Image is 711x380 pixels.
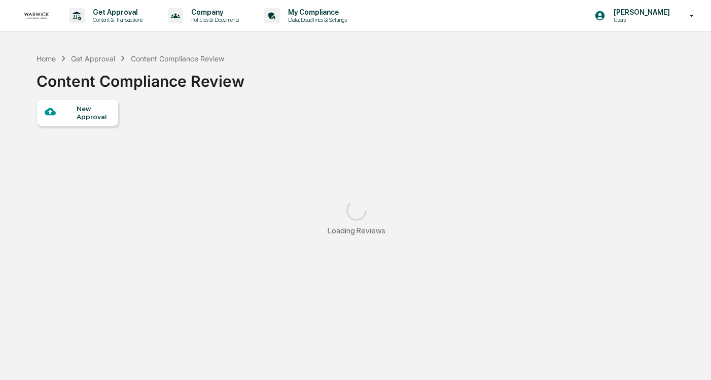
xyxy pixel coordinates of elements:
[37,54,56,63] div: Home
[606,16,675,23] p: Users
[280,16,352,23] p: Data, Deadlines & Settings
[85,8,148,16] p: Get Approval
[24,9,49,22] img: logo
[37,64,244,90] div: Content Compliance Review
[85,16,148,23] p: Content & Transactions
[77,105,111,121] div: New Approval
[71,54,115,63] div: Get Approval
[183,8,244,16] p: Company
[328,226,385,235] div: Loading Reviews
[606,8,675,16] p: [PERSON_NAME]
[131,54,224,63] div: Content Compliance Review
[183,16,244,23] p: Policies & Documents
[280,8,352,16] p: My Compliance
